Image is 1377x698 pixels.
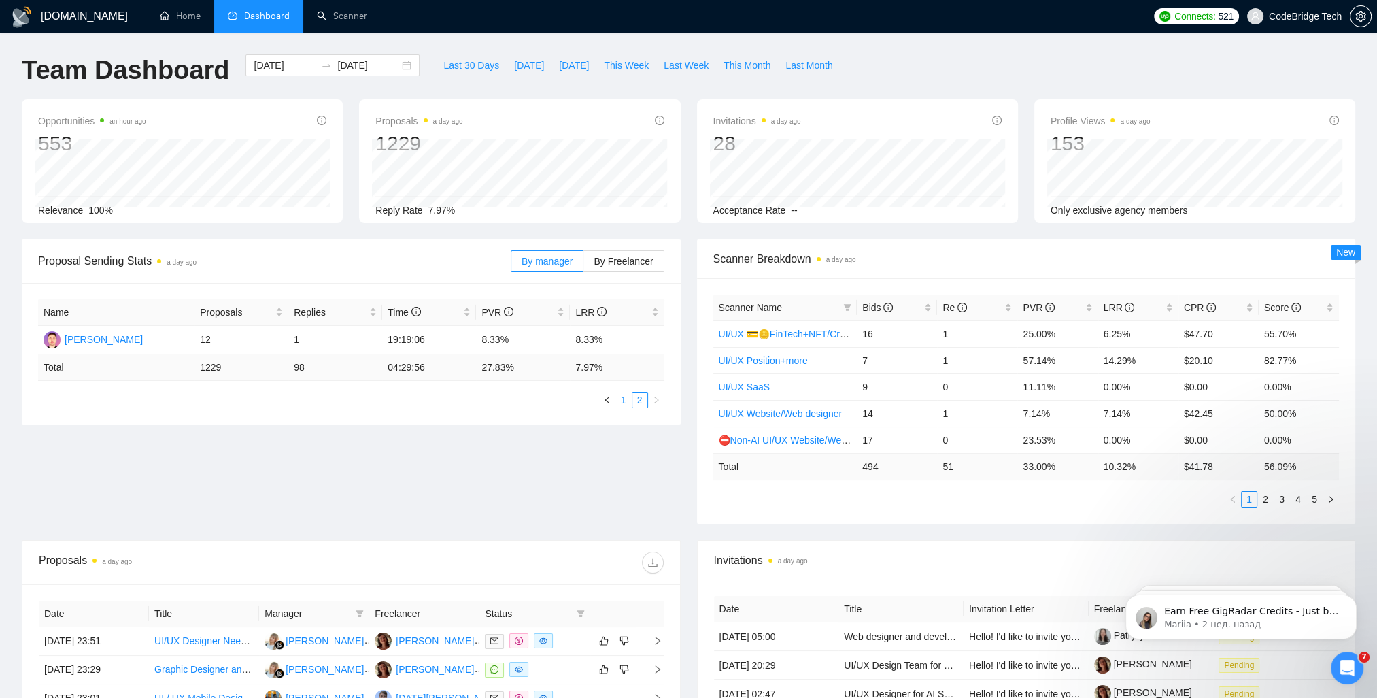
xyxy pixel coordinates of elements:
td: 9 [857,373,937,400]
a: UI/UX Website/Web designer [719,408,843,419]
th: Date [39,601,149,627]
span: filter [840,297,854,318]
span: user [1251,12,1260,21]
span: 521 [1218,9,1233,24]
span: Replies [294,305,367,320]
span: Score [1264,302,1301,313]
span: swap-right [321,60,332,71]
button: left [599,392,615,408]
span: left [1229,495,1237,503]
img: AK [265,661,282,678]
time: an hour ago [109,118,146,125]
span: mail [490,637,498,645]
span: By Freelancer [594,256,653,267]
time: a day ago [826,256,856,263]
span: info-circle [317,116,326,125]
td: $20.10 [1178,347,1259,373]
span: Reply Rate [375,205,422,216]
th: Freelancer [369,601,479,627]
div: [PERSON_NAME] [286,662,364,677]
span: right [1327,495,1335,503]
button: right [648,392,664,408]
td: 56.09 % [1259,453,1339,480]
span: filter [577,610,585,618]
span: info-circle [411,307,421,316]
td: $42.45 [1178,400,1259,427]
a: AK[PERSON_NAME] [265,635,364,646]
a: UI/UX SaaS [719,382,770,393]
li: 2 [632,392,648,408]
span: left [603,396,611,404]
th: Freelancer [1089,596,1214,622]
td: $0.00 [1178,373,1259,400]
button: right [1323,491,1339,508]
td: 1 [937,320,1017,347]
a: Patrycja Alexandra [1094,630,1193,641]
span: CPR [1184,302,1216,313]
button: Last Week [656,54,716,76]
th: Manager [259,601,369,627]
span: Manager [265,606,350,621]
a: UI/UX Design Team for Website Audit & Optimization Recommendations [844,660,1149,671]
a: 1 [1242,492,1257,507]
div: [PERSON_NAME] [396,662,474,677]
span: dislike [619,635,629,646]
span: Profile Views [1051,113,1151,129]
span: Proposals [200,305,273,320]
span: LRR [575,307,607,318]
a: AV[PERSON_NAME] [375,663,474,674]
td: 14 [857,400,937,427]
button: like [596,633,612,649]
button: dislike [616,633,632,649]
time: a day ago [433,118,463,125]
a: Pending [1219,659,1265,670]
img: upwork-logo.png [1159,11,1170,22]
td: 8.33% [476,326,570,354]
span: info-circle [1206,303,1216,312]
time: a day ago [1120,118,1150,125]
a: 3 [1274,492,1289,507]
a: UI/UX Designer Needed for Clickable Prototype in Figma [154,635,394,646]
span: Pending [1219,658,1259,673]
input: Start date [254,58,316,73]
td: 1229 [194,354,288,381]
span: info-circle [1291,303,1301,312]
td: UI/UX Designer Needed for Clickable Prototype in Figma [149,627,259,656]
td: 7.14% [1098,400,1178,427]
span: 7.97% [428,205,456,216]
time: a day ago [771,118,801,125]
td: Web designer and developer [838,622,964,651]
a: UI/UX 💳🪙FinTech+NFT/Crypto/Blockchain/Casino [719,329,939,339]
span: info-circle [1045,303,1055,312]
li: Previous Page [1225,491,1241,508]
td: [DATE] 23:29 [39,656,149,684]
a: 4 [1291,492,1306,507]
span: Scanner Name [719,302,782,313]
img: AV [375,633,392,650]
span: like [599,635,609,646]
td: 04:29:56 [382,354,476,381]
span: Last Month [785,58,832,73]
div: 1229 [375,131,462,156]
td: Graphic Designer and Video Content Creator for Blockchain Network [149,656,259,684]
td: 7.14% [1017,400,1098,427]
span: LRR [1104,302,1135,313]
a: searchScanner [317,10,367,22]
td: Total [713,453,857,480]
span: Opportunities [38,113,146,129]
button: [DATE] [507,54,551,76]
span: eye [515,665,523,674]
td: $47.70 [1178,320,1259,347]
button: dislike [616,661,632,678]
td: 25.00% [1017,320,1098,347]
td: [DATE] 05:00 [714,622,839,651]
img: AK [265,633,282,650]
a: AK[PERSON_NAME] [265,663,364,674]
img: gigradar-bm.png [275,669,284,678]
span: message [490,665,498,674]
button: This Week [596,54,656,76]
td: $0.00 [1178,427,1259,453]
